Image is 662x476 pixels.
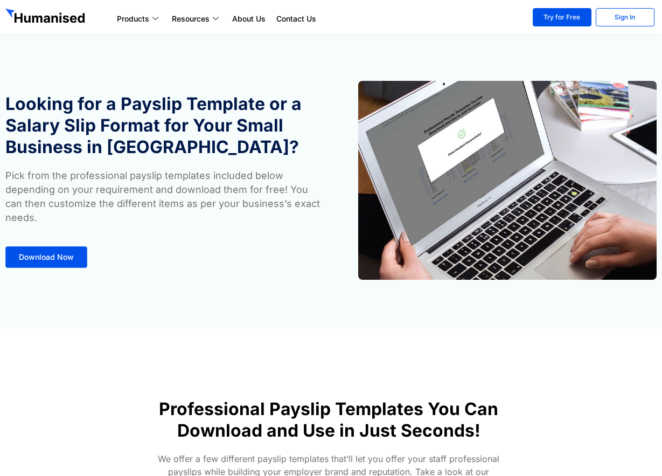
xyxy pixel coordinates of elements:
[5,9,87,26] img: GetHumanised Logo
[112,12,166,25] a: Products
[227,12,271,25] a: About Us
[5,93,326,158] h1: Looking for a Payslip Template or a Salary Slip Format for Your Small Business in [GEOGRAPHIC_DATA]?
[596,8,654,26] a: Sign In
[166,12,227,25] a: Resources
[145,398,512,441] h1: Professional Payslip Templates You Can Download and Use in Just Seconds!
[19,253,74,261] span: Download Now
[5,169,326,225] p: Pick from the professional payslip templates included below depending on your requirement and dow...
[5,246,87,268] a: Download Now
[533,8,591,26] a: Try for Free
[271,12,322,25] a: Contact Us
